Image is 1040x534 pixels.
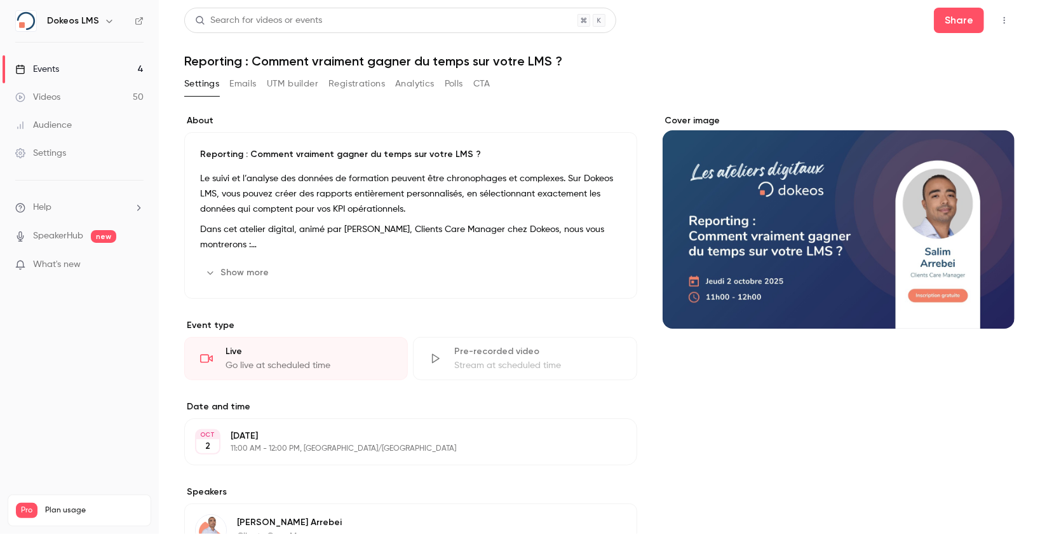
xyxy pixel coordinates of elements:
li: help-dropdown-opener [15,201,144,214]
button: CTA [473,74,490,94]
div: OCT [196,430,219,439]
button: Polls [445,74,463,94]
span: Pro [16,503,37,518]
button: Emails [229,74,256,94]
button: Share [934,8,984,33]
button: Analytics [395,74,435,94]
p: [PERSON_NAME] Arrebei [237,516,555,529]
h1: Reporting : Comment vraiment gagner du temps sur votre LMS ? [184,53,1015,69]
span: Help [33,201,51,214]
p: 11:00 AM - 12:00 PM, [GEOGRAPHIC_DATA]/[GEOGRAPHIC_DATA] [231,444,570,454]
button: Settings [184,74,219,94]
div: Videos [15,91,60,104]
label: Cover image [663,114,1015,127]
a: SpeakerHub [33,229,83,243]
div: Stream at scheduled time [454,359,621,372]
div: Pre-recorded videoStream at scheduled time [413,337,637,380]
p: [DATE] [231,430,570,442]
p: Le suivi et l’analyse des données de formation peuvent être chronophages et complexes. Sur Dokeos... [200,171,621,217]
label: About [184,114,637,127]
label: Speakers [184,486,637,498]
p: Dans cet atelier digital, animé par [PERSON_NAME], Clients Care Manager chez Dokeos, nous vous mo... [200,222,621,252]
section: Cover image [663,114,1015,329]
div: Live [226,345,392,358]
p: Reporting : Comment vraiment gagner du temps sur votre LMS ? [200,148,621,161]
div: Audience [15,119,72,132]
div: Pre-recorded video [454,345,621,358]
button: UTM builder [267,74,318,94]
button: Registrations [328,74,385,94]
iframe: Noticeable Trigger [128,259,144,271]
div: Events [15,63,59,76]
h6: Dokeos LMS [47,15,99,27]
label: Date and time [184,400,637,413]
div: Settings [15,147,66,160]
p: Event type [184,319,637,332]
div: Go live at scheduled time [226,359,392,372]
div: LiveGo live at scheduled time [184,337,408,380]
div: Search for videos or events [195,14,322,27]
button: Show more [200,263,276,283]
p: 2 [205,440,210,453]
span: Plan usage [45,505,143,516]
img: Dokeos LMS [16,11,36,31]
span: What's new [33,258,81,271]
span: new [91,230,116,243]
